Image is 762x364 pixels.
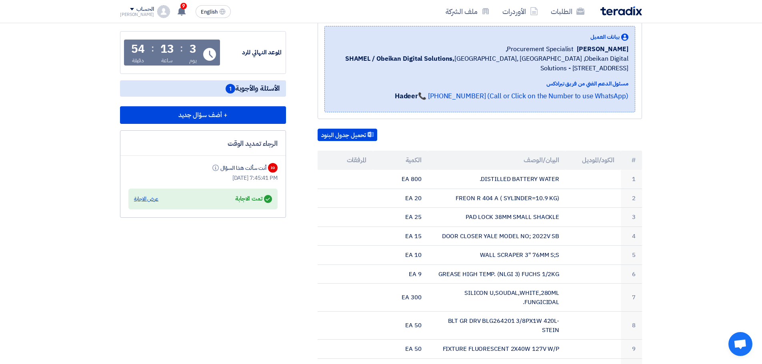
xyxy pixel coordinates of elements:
div: : [180,41,183,56]
td: 5 [621,246,642,265]
div: Open chat [728,332,752,356]
button: تحميل جدول البنود [318,129,377,141]
td: 9 [621,340,642,359]
div: 13 [160,44,174,55]
td: 4 [621,227,642,246]
th: الكمية [373,151,428,170]
span: English [201,9,218,15]
td: DISTILLED BATTERY WATER. [428,170,566,189]
div: الحساب [136,6,154,13]
td: 2 [621,189,642,208]
span: 1 [226,84,235,93]
td: BLT GR DRV BLG264201 3/8PX1W 420L-STEIN [428,312,566,340]
th: البيان/الوصف [428,151,566,170]
td: 800 EA [373,170,428,189]
th: # [621,151,642,170]
strong: Hadeer [395,91,418,101]
td: SILICON U,SOUDAL,WHITE,280ML FUNGICIDAL. [428,284,566,312]
div: 3 [190,44,196,55]
td: 3 [621,208,642,227]
b: SHAMEL / Obeikan Digital Solutions, [345,54,455,64]
div: [DATE] 7:45:41 PM [128,174,278,182]
td: FREON R 404 A ( SYLINDER=10.9 KG) [428,189,566,208]
div: عرض الاجابة [134,195,158,203]
div: [PERSON_NAME] [120,12,154,17]
td: GREASE HIGH TEMP. (NLGI 3) FUCHS 1/2KG [428,265,566,284]
td: 50 EA [373,340,428,359]
span: Procurement Specialist, [506,44,574,54]
a: 📞 [PHONE_NUMBER] (Call or Click on the Number to use WhatsApp) [418,91,628,101]
img: Teradix logo [600,6,642,16]
td: 300 EA [373,284,428,312]
div: الموعد النهائي للرد [222,48,282,57]
a: الطلبات [544,2,591,21]
a: الأوردرات [496,2,544,21]
div: : [151,41,154,56]
div: تمت الاجابة [235,193,272,205]
td: 25 EA [373,208,428,227]
span: 9 [180,3,187,9]
td: DOOR CLOSER YALE MODEL NO; 2022V SB [428,227,566,246]
div: 54 [131,44,145,55]
th: الكود/الموديل [566,151,621,170]
td: 7 [621,284,642,312]
div: دقيقة [132,56,144,65]
div: IO [268,163,278,173]
img: profile_test.png [157,5,170,18]
td: 20 EA [373,189,428,208]
div: يوم [189,56,197,65]
td: FIXTURE FLUORESCENT 2X40W 127V W/P [428,340,566,359]
span: [GEOGRAPHIC_DATA], [GEOGRAPHIC_DATA] ,Obeikan Digital Solutions - [STREET_ADDRESS] [331,54,628,73]
td: 6 [621,265,642,284]
td: 10 EA [373,246,428,265]
button: English [196,5,231,18]
div: الرجاء تمديد الوقت [128,139,278,149]
td: 15 EA [373,227,428,246]
div: ساعة [161,56,173,65]
th: المرفقات [318,151,373,170]
a: ملف الشركة [439,2,496,21]
div: أنت سألت هذا السؤال [211,164,266,172]
div: مسئول الدعم الفني من فريق تيرادكس [331,80,628,88]
td: 9 EA [373,265,428,284]
td: WALL SCRAPER 3" 76MM S;S [428,246,566,265]
span: [PERSON_NAME] [577,44,628,54]
button: + أضف سؤال جديد [120,106,286,124]
td: 8 [621,312,642,340]
span: بيانات العميل [590,33,620,41]
td: 50 EA [373,312,428,340]
td: 1 [621,170,642,189]
td: PAD LOCK 38MM SMALL SHACKLE [428,208,566,227]
span: الأسئلة والأجوبة [226,84,280,93]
